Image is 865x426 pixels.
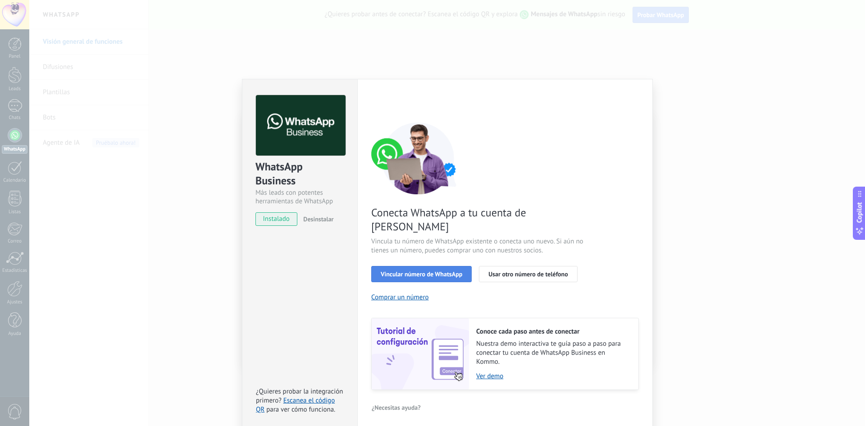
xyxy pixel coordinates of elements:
span: ¿Necesitas ayuda? [372,404,421,411]
span: Vincula tu número de WhatsApp existente o conecta uno nuevo. Si aún no tienes un número, puedes c... [371,237,586,255]
span: Copilot [855,202,864,223]
h2: Conoce cada paso antes de conectar [476,327,629,336]
span: Vincular número de WhatsApp [381,271,462,277]
span: para ver cómo funciona. [266,405,335,414]
button: Usar otro número de teléfono [479,266,577,282]
button: Desinstalar [300,212,333,226]
img: connect number [371,122,466,194]
span: Desinstalar [303,215,333,223]
span: Nuestra demo interactiva te guía paso a paso para conectar tu cuenta de WhatsApp Business en Kommo. [476,339,629,366]
span: instalado [256,212,297,226]
a: Ver demo [476,372,629,380]
span: Conecta WhatsApp a tu cuenta de [PERSON_NAME] [371,206,586,234]
button: Vincular número de WhatsApp [371,266,472,282]
a: Escanea el código QR [256,396,335,414]
button: Comprar un número [371,293,429,302]
div: Más leads con potentes herramientas de WhatsApp [255,188,344,206]
button: ¿Necesitas ayuda? [371,401,421,414]
img: logo_main.png [256,95,346,156]
div: WhatsApp Business [255,160,344,188]
span: ¿Quieres probar la integración primero? [256,387,343,405]
span: Usar otro número de teléfono [488,271,568,277]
